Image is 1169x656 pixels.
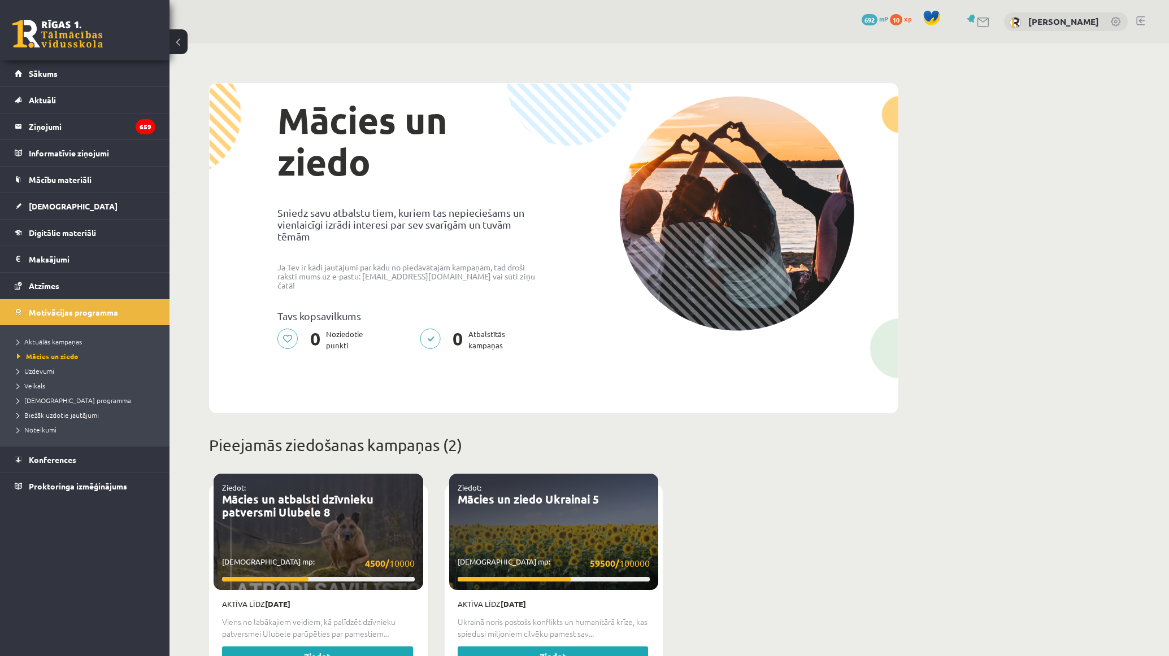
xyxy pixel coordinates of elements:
a: Veikals [17,381,158,391]
span: xp [904,14,911,23]
p: [DEMOGRAPHIC_DATA] mp: [222,556,415,570]
span: Motivācijas programma [29,307,118,317]
a: Sākums [15,60,155,86]
i: 659 [136,119,155,134]
a: 10 xp [890,14,917,23]
h1: Mācies un ziedo [277,99,545,183]
a: Rīgas 1. Tālmācības vidusskola [12,20,103,48]
p: Noziedotie punkti [277,329,370,351]
span: Mācību materiāli [29,174,92,185]
p: Tavs kopsavilkums [277,310,545,322]
a: Atzīmes [15,273,155,299]
span: Veikals [17,381,45,390]
strong: [DATE] [501,599,526,609]
a: Noteikumi [17,425,158,435]
a: Biežāk uzdotie jautājumi [17,410,158,420]
a: [DEMOGRAPHIC_DATA] programma [17,395,158,405]
a: Mācies un atbalsti dzīvnieku patversmi Ulubele 8 [222,492,373,519]
p: Pieejamās ziedošanas kampaņas (2) [209,434,898,457]
span: 100000 [590,556,650,570]
a: Mācies un ziedo Ukrainai 5 [458,492,599,506]
span: Mācies un ziedo [17,352,78,361]
strong: 4500/ [365,557,389,569]
a: Maksājumi [15,246,155,272]
a: Konferences [15,447,155,473]
span: mP [879,14,888,23]
a: Motivācijas programma [15,299,155,325]
span: 0 [447,329,468,351]
p: Viens no labākajiem veidiem, kā palīdzēt dzīvnieku patversmei Ulubele parūpēties par pamestiem... [222,616,415,640]
a: Ziedot: [458,483,481,492]
a: Aktuāli [15,87,155,113]
span: Noteikumi [17,425,57,434]
span: Sākums [29,68,58,78]
legend: Informatīvie ziņojumi [29,140,155,166]
a: Aktuālās kampaņas [17,336,158,347]
span: Aktuālās kampaņas [17,337,82,346]
span: [DEMOGRAPHIC_DATA] programma [17,396,131,405]
p: Ja Tev ir kādi jautājumi par kādu no piedāvātajām kampaņām, tad droši raksti mums uz e-pastu: [EM... [277,263,545,290]
img: Ivo Liepiņš [1010,17,1021,28]
a: [DEMOGRAPHIC_DATA] [15,193,155,219]
span: [DEMOGRAPHIC_DATA] [29,201,118,211]
p: Atbalstītās kampaņas [420,329,512,351]
a: Ziņojumi659 [15,113,155,139]
legend: Maksājumi [29,246,155,272]
p: Sniedz savu atbalstu tiem, kuriem tas nepieciešams un vienlaicīgi izrādi interesi par sev svarīgā... [277,207,545,242]
span: 10000 [365,556,415,570]
p: Ukrainā noris postošs konflikts un humanitārā krīze, kas spiedusi miljoniem cilvēku pamest sav... [458,616,650,640]
a: 692 mP [862,14,888,23]
span: Uzdevumi [17,366,54,375]
a: Ziedot: [222,483,246,492]
legend: Ziņojumi [29,113,155,139]
span: 10 [890,14,902,25]
span: Digitālie materiāli [29,228,96,238]
span: 0 [305,329,326,351]
a: Uzdevumi [17,366,158,376]
p: [DEMOGRAPHIC_DATA] mp: [458,556,650,570]
a: [PERSON_NAME] [1028,16,1099,27]
strong: [DATE] [265,599,290,609]
span: Konferences [29,454,76,465]
span: 692 [862,14,877,25]
a: Mācību materiāli [15,167,155,193]
span: Biežāk uzdotie jautājumi [17,410,99,419]
img: donation-campaign-image-5f3e0036a0d26d96e48155ce7b942732c76651737588babb5c96924e9bd6788c.png [619,96,854,331]
a: Informatīvie ziņojumi [15,140,155,166]
p: Aktīva līdz [458,598,650,610]
a: Mācies un ziedo [17,351,158,361]
a: Proktoringa izmēģinājums [15,473,155,499]
strong: 59500/ [590,557,619,569]
a: Digitālie materiāli [15,220,155,246]
span: Atzīmes [29,281,59,291]
span: Proktoringa izmēģinājums [29,481,127,491]
p: Aktīva līdz [222,598,415,610]
span: Aktuāli [29,95,56,105]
